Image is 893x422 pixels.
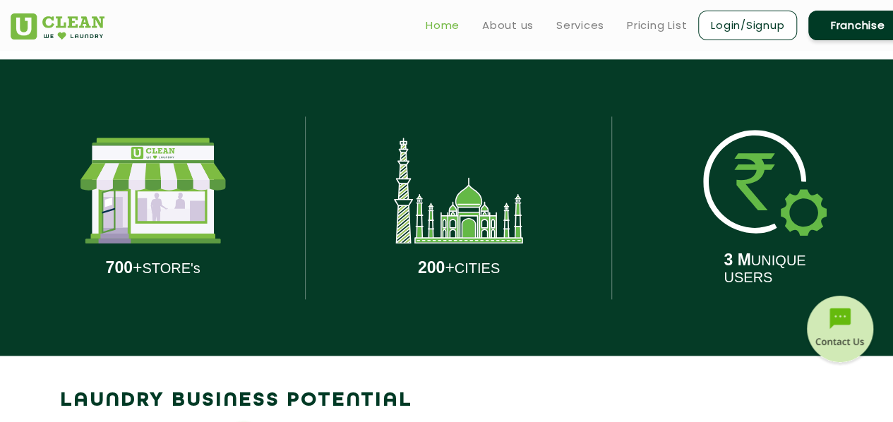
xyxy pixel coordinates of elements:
b: 200 [418,258,445,277]
b: 3 M [724,251,750,269]
p: LAUNDRY BUSINESS POTENTIAL [60,384,412,418]
a: Pricing List [627,17,687,34]
img: contact-btn [805,296,875,366]
span: + [418,258,455,277]
a: Services [556,17,604,34]
p: UNIQUE USERS [724,251,805,286]
a: Login/Signup [698,11,797,40]
p: STORE's [106,258,200,277]
a: About us [482,17,534,34]
img: presence-3.svg [703,130,827,236]
span: + [106,258,143,277]
img: UClean Laundry and Dry Cleaning [11,13,104,40]
p: CITIES [418,258,500,277]
a: Home [426,17,460,34]
img: presence-1.svg [80,138,226,243]
img: presence-2.svg [394,138,523,243]
b: 700 [106,258,133,277]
